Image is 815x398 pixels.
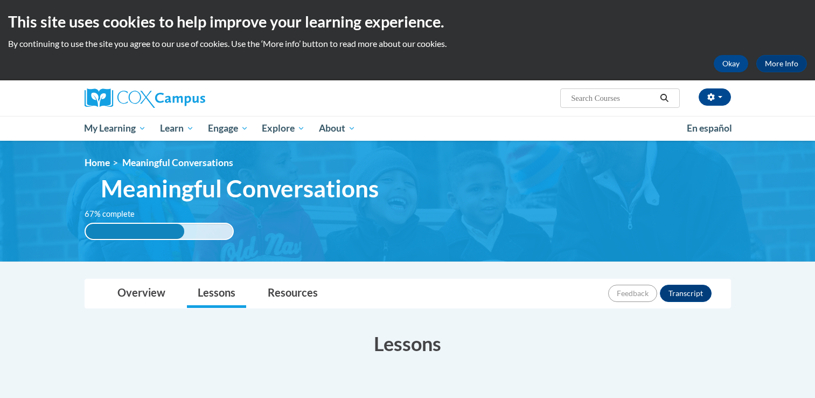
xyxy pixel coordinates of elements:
[699,88,731,106] button: Account Settings
[85,330,731,357] h3: Lessons
[687,122,732,134] span: En español
[187,279,246,308] a: Lessons
[255,116,312,141] a: Explore
[160,122,194,135] span: Learn
[201,116,255,141] a: Engage
[570,92,656,105] input: Search Courses
[319,122,356,135] span: About
[756,55,807,72] a: More Info
[262,122,305,135] span: Explore
[86,224,184,239] div: 67% complete
[660,285,712,302] button: Transcript
[312,116,363,141] a: About
[85,88,205,108] img: Cox Campus
[8,38,807,50] p: By continuing to use the site you agree to our use of cookies. Use the ‘More info’ button to read...
[656,92,672,105] button: Search
[714,55,748,72] button: Okay
[608,285,657,302] button: Feedback
[84,122,146,135] span: My Learning
[85,88,289,108] a: Cox Campus
[78,116,154,141] a: My Learning
[68,116,747,141] div: Main menu
[107,279,176,308] a: Overview
[257,279,329,308] a: Resources
[8,11,807,32] h2: This site uses cookies to help improve your learning experience.
[680,117,739,140] a: En español
[122,157,233,168] span: Meaningful Conversations
[85,157,110,168] a: Home
[153,116,201,141] a: Learn
[208,122,248,135] span: Engage
[101,174,379,203] span: Meaningful Conversations
[85,208,147,220] label: 67% complete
